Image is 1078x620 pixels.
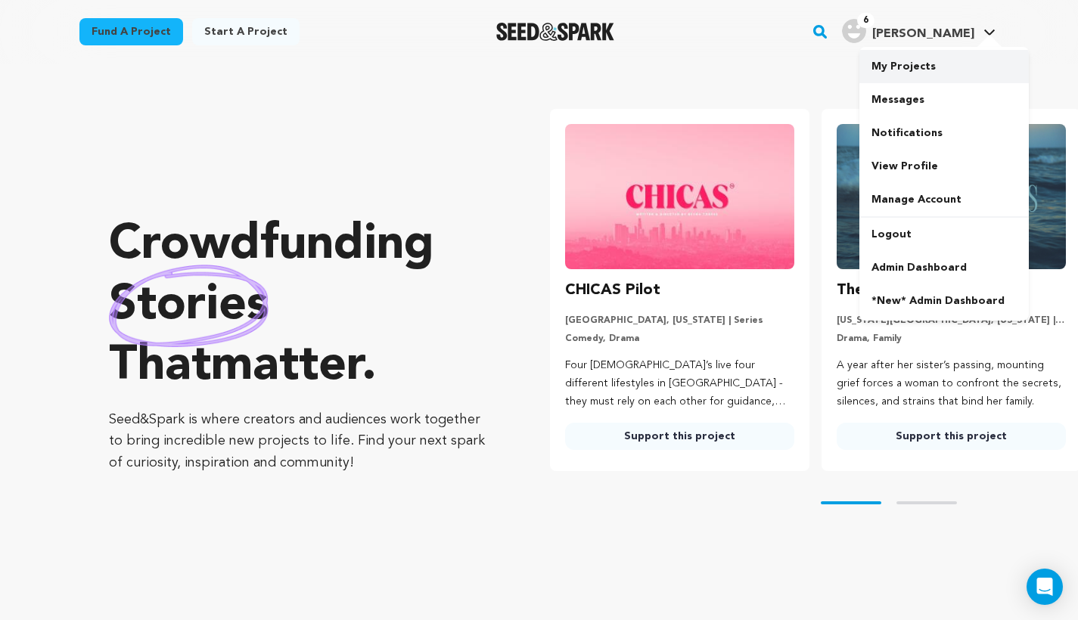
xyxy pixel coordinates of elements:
a: Logout [859,218,1029,251]
p: Seed&Spark is where creators and audiences work together to bring incredible new projects to life... [109,409,489,474]
a: Support this project [565,423,794,450]
a: Mike M.'s Profile [839,16,999,43]
div: Open Intercom Messenger [1027,569,1063,605]
p: Crowdfunding that . [109,215,489,397]
p: Four [DEMOGRAPHIC_DATA]’s live four different lifestyles in [GEOGRAPHIC_DATA] - they must rely on... [565,357,794,411]
a: *New* Admin Dashboard [859,284,1029,318]
h3: CHICAS Pilot [565,278,660,302]
img: CHICAS Pilot image [565,124,794,269]
a: Support this project [837,423,1066,450]
p: [GEOGRAPHIC_DATA], [US_STATE] | Series [565,315,794,327]
a: Start a project [192,18,300,45]
p: Drama, Family [837,333,1066,345]
img: The Sea Between Us image [837,124,1066,269]
p: [US_STATE][GEOGRAPHIC_DATA], [US_STATE] | Film Short [837,315,1066,327]
img: hand sketched image [109,265,269,347]
div: Mike M.'s Profile [842,19,974,43]
p: Comedy, Drama [565,333,794,345]
a: Seed&Spark Homepage [496,23,615,41]
span: Mike M.'s Profile [839,16,999,48]
p: A year after her sister’s passing, mounting grief forces a woman to confront the secrets, silence... [837,357,1066,411]
img: user.png [842,19,866,43]
a: My Projects [859,50,1029,83]
a: View Profile [859,150,1029,183]
span: matter [211,343,362,391]
a: Admin Dashboard [859,251,1029,284]
a: Manage Account [859,183,1029,216]
span: [PERSON_NAME] [872,28,974,40]
a: Notifications [859,116,1029,150]
h3: The Sea Between Us [837,278,988,302]
a: Fund a project [79,18,183,45]
span: 6 [857,13,875,28]
a: Messages [859,83,1029,116]
img: Seed&Spark Logo Dark Mode [496,23,615,41]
